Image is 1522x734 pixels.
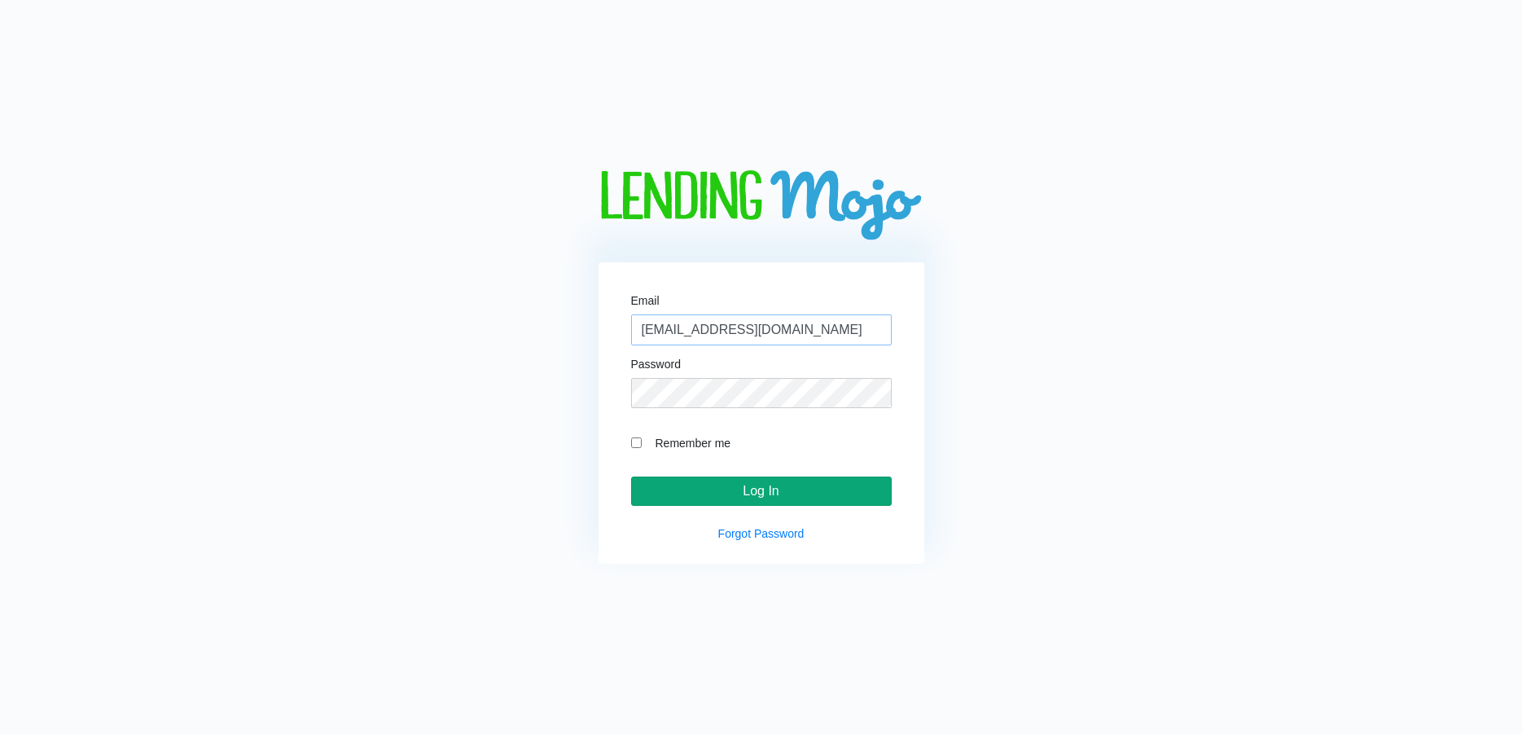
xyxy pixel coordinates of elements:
label: Email [631,295,660,306]
img: logo-big.png [599,170,924,243]
input: Log In [631,477,892,506]
a: Forgot Password [718,527,805,540]
label: Remember me [647,433,892,452]
label: Password [631,358,681,370]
